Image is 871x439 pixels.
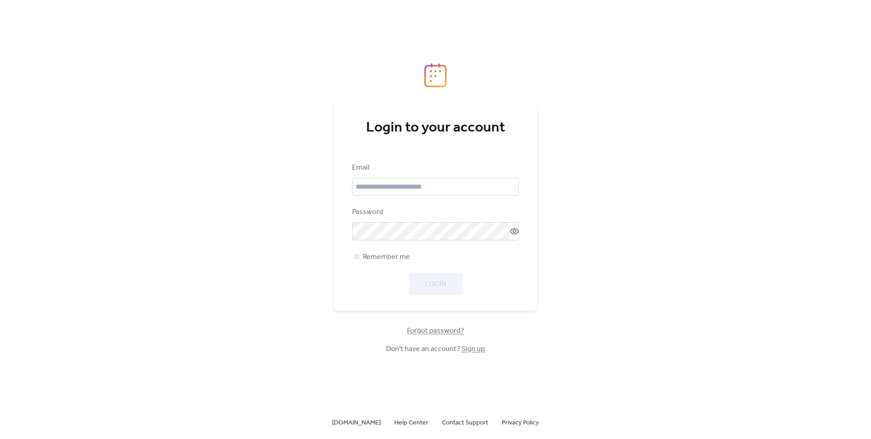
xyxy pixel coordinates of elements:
a: Privacy Policy [502,417,539,428]
a: [DOMAIN_NAME] [332,417,381,428]
a: Forgot password? [407,328,464,333]
div: Password [352,207,517,218]
span: Forgot password? [407,326,464,337]
a: Help Center [394,417,428,428]
div: Email [352,162,517,173]
a: Contact Support [442,417,488,428]
span: Contact Support [442,418,488,429]
img: logo [424,63,447,88]
span: Privacy Policy [502,418,539,429]
div: Login to your account [352,119,519,137]
span: Don't have an account? [386,344,485,355]
span: [DOMAIN_NAME] [332,418,381,429]
a: Sign up [461,342,485,356]
span: Remember me [363,252,410,263]
span: Help Center [394,418,428,429]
